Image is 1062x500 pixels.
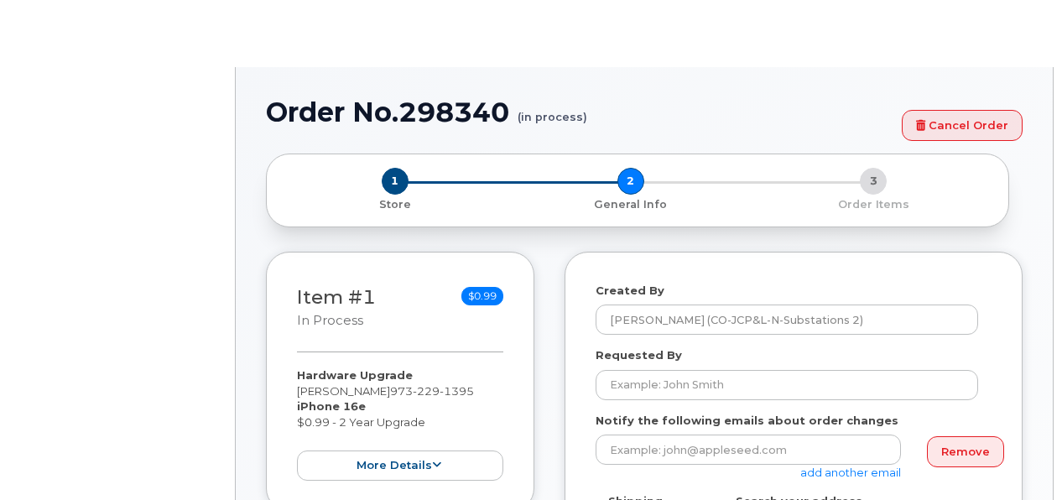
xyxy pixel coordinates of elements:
[596,435,901,465] input: Example: john@appleseed.com
[596,347,682,363] label: Requested By
[297,399,366,413] strong: iPhone 16e
[266,97,893,127] h1: Order No.298340
[297,287,376,330] h3: Item #1
[596,283,664,299] label: Created By
[902,110,1023,141] a: Cancel Order
[461,287,503,305] span: $0.99
[440,384,474,398] span: 1395
[518,97,587,123] small: (in process)
[596,413,898,429] label: Notify the following emails about order changes
[297,368,413,382] strong: Hardware Upgrade
[280,195,509,212] a: 1 Store
[800,466,901,479] a: add another email
[382,168,409,195] span: 1
[297,367,503,481] div: [PERSON_NAME] $0.99 - 2 Year Upgrade
[287,197,502,212] p: Store
[596,370,978,400] input: Example: John Smith
[297,451,503,482] button: more details
[413,384,440,398] span: 229
[297,313,363,328] small: in process
[927,436,1004,467] a: Remove
[390,384,474,398] span: 973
